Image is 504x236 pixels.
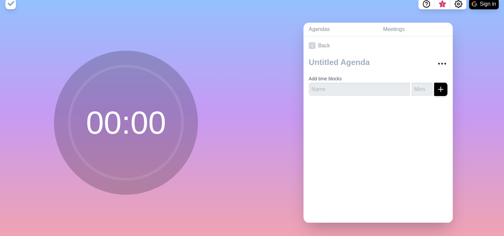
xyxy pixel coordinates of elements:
a: Agendas [303,23,378,36]
input: Name [309,83,410,96]
span: 3 [440,2,445,7]
a: Back [303,36,453,55]
input: Mins [411,83,433,96]
a: Meetings [378,23,453,36]
img: google logo [472,1,477,7]
button: More [435,57,449,70]
label: Add time blocks [309,76,342,81]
